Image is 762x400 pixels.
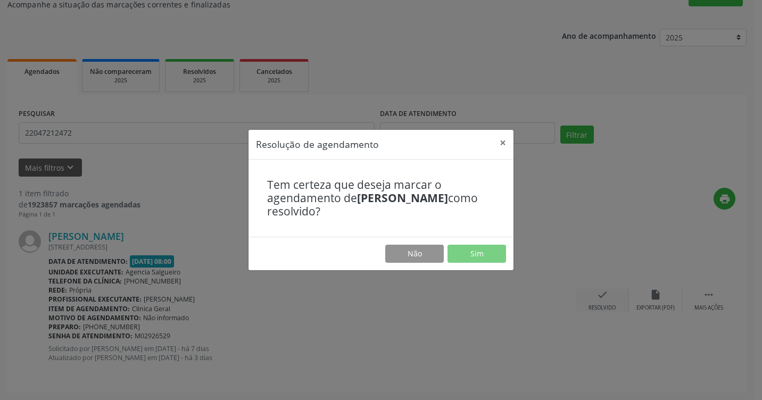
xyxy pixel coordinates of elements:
[357,190,448,205] b: [PERSON_NAME]
[385,245,444,263] button: Não
[448,245,506,263] button: Sim
[492,130,513,156] button: Close
[267,178,495,219] h4: Tem certeza que deseja marcar o agendamento de como resolvido?
[256,137,379,151] h5: Resolução de agendamento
